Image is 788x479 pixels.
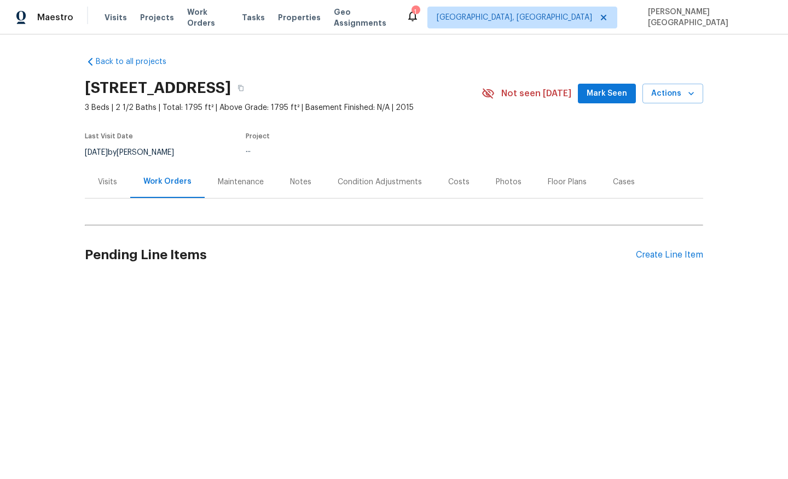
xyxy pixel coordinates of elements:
div: Photos [496,177,522,188]
span: [GEOGRAPHIC_DATA], [GEOGRAPHIC_DATA] [437,12,592,23]
div: Maintenance [218,177,264,188]
span: 3 Beds | 2 1/2 Baths | Total: 1795 ft² | Above Grade: 1795 ft² | Basement Finished: N/A | 2015 [85,102,482,113]
button: Mark Seen [578,84,636,104]
a: Back to all projects [85,56,190,67]
div: Costs [448,177,470,188]
span: [PERSON_NAME][GEOGRAPHIC_DATA] [644,7,772,28]
span: Project [246,133,270,139]
span: Not seen [DATE] [501,88,571,99]
h2: Pending Line Items [85,230,636,281]
div: by [PERSON_NAME] [85,146,187,159]
div: Create Line Item [636,250,703,260]
div: 1 [412,7,419,17]
div: Cases [613,177,635,188]
span: Actions [651,87,694,101]
div: Notes [290,177,311,188]
div: Floor Plans [548,177,587,188]
span: Properties [278,12,321,23]
div: Work Orders [143,176,192,187]
div: Condition Adjustments [338,177,422,188]
div: ... [246,146,456,154]
button: Copy Address [231,78,251,98]
h2: [STREET_ADDRESS] [85,83,231,94]
span: Visits [105,12,127,23]
span: Tasks [242,14,265,21]
span: Work Orders [187,7,229,28]
span: Last Visit Date [85,133,133,139]
span: [DATE] [85,149,108,156]
span: Projects [140,12,174,23]
span: Geo Assignments [334,7,393,28]
span: Mark Seen [587,87,627,101]
button: Actions [642,84,703,104]
div: Visits [98,177,117,188]
span: Maestro [37,12,73,23]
